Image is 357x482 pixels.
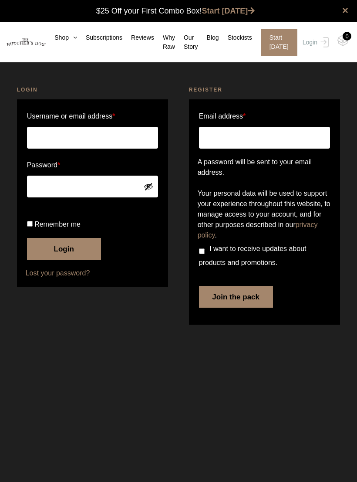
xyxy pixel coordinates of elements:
label: Email address [199,109,246,123]
span: Start [DATE] [261,29,297,56]
a: Shop [46,33,77,42]
div: 0 [343,32,351,41]
p: A password will be sent to your email address. [198,157,332,178]
p: Your personal data will be used to support your experience throughout this website, to manage acc... [198,188,332,241]
a: Start [DATE] [252,29,300,56]
a: Reviews [122,33,154,42]
a: Our Story [175,33,198,51]
label: Password [27,158,158,172]
label: Username or email address [27,109,158,123]
a: Start [DATE] [202,7,255,15]
button: Login [27,238,101,260]
a: Lost your password? [26,268,160,278]
a: Why Raw [154,33,175,51]
button: Join the pack [199,286,273,308]
input: Remember me [27,221,33,227]
button: Show password [144,182,153,191]
a: close [342,5,348,16]
a: Login [300,29,329,56]
span: I want to receive updates about products and promotions. [199,245,306,266]
h2: Register [189,85,340,94]
a: Stockists [219,33,252,42]
span: Remember me [34,221,81,228]
input: I want to receive updates about products and promotions. [199,248,205,254]
h2: Login [17,85,168,94]
a: Subscriptions [77,33,122,42]
img: TBD_Cart-Empty.png [337,35,348,46]
a: Blog [198,33,219,42]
